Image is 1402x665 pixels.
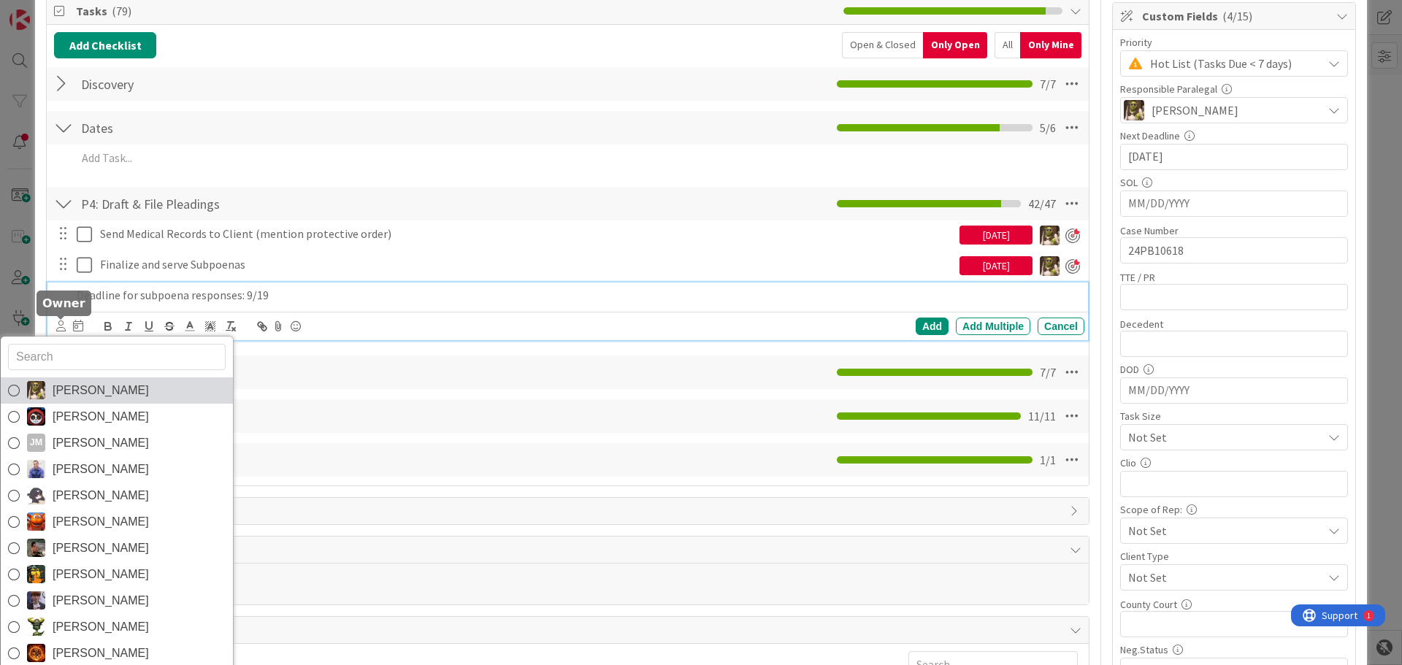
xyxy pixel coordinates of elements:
img: DG [1124,100,1144,120]
div: JM [27,434,45,452]
div: Priority [1120,37,1348,47]
span: 7 / 7 [1040,364,1056,381]
img: KA [27,512,45,531]
span: History [76,621,1062,639]
input: Add Checklist... [76,191,405,217]
img: NC [27,618,45,636]
span: 1 / 1 [1040,451,1056,469]
div: Scope of Rep: [1120,504,1348,515]
span: Not Set [1128,427,1315,447]
input: Add Checklist... [76,71,405,97]
input: Add Checklist... [76,359,405,385]
img: JS [27,407,45,426]
span: [PERSON_NAME] [53,642,149,664]
div: Responsible Paralegal [1120,84,1348,94]
a: KA[PERSON_NAME] [1,509,233,535]
a: DG[PERSON_NAME] [1,377,233,404]
h5: Owner [42,296,85,310]
div: DOD [1120,364,1348,374]
input: MM/DD/YYYY [1128,145,1340,169]
div: Only Open [923,32,987,58]
span: Custom Fields [1142,7,1329,25]
div: [DATE] [959,256,1033,275]
span: ( 79 ) [112,4,131,18]
span: [PERSON_NAME] [53,406,149,428]
span: Hot List (Tasks Due < 7 days) [1150,53,1315,74]
input: Add Checklist... [76,447,405,473]
a: NC[PERSON_NAME] [1,614,233,640]
button: Add Checklist [54,32,156,58]
p: Finalize and serve Subpoenas [100,256,954,273]
span: [PERSON_NAME] [53,590,149,612]
label: Decedent [1120,318,1163,331]
a: ML[PERSON_NAME] [1,588,233,614]
div: Add Multiple [956,318,1030,335]
label: Case Number [1120,224,1179,237]
a: MR[PERSON_NAME] [1,561,233,588]
input: Add Checklist... [76,115,405,141]
input: MM/DD/YYYY [1128,191,1340,216]
span: [PERSON_NAME] [53,432,149,454]
a: KN[PERSON_NAME] [1,483,233,509]
span: [PERSON_NAME] [53,485,149,507]
label: County Court [1120,598,1177,611]
span: [PERSON_NAME] [1152,101,1238,119]
div: Next Deadline [1120,131,1348,141]
div: Cancel [1038,318,1084,335]
input: Search [8,344,226,370]
img: MR [27,565,45,583]
div: Add [916,318,949,335]
div: Client Type [1120,551,1348,561]
a: MW[PERSON_NAME] [1,535,233,561]
div: Clio [1120,458,1348,468]
img: DG [27,381,45,399]
div: Only Mine [1020,32,1081,58]
span: Support [31,2,66,20]
span: [PERSON_NAME] [53,537,149,559]
a: JG[PERSON_NAME] [1,456,233,483]
span: ( 4/15 ) [1222,9,1252,23]
img: MW [27,539,45,557]
span: Links [76,502,1062,520]
span: 11 / 11 [1028,407,1056,425]
span: [PERSON_NAME] [53,564,149,585]
img: DG [1040,226,1060,245]
span: 5 / 6 [1040,119,1056,137]
input: MM/DD/YYYY [1128,378,1340,403]
a: JM[PERSON_NAME] [1,430,233,456]
div: Open & Closed [842,32,923,58]
span: [PERSON_NAME] [53,511,149,533]
img: JG [27,460,45,478]
span: 7 / 7 [1040,75,1056,93]
span: Comments [76,541,1062,558]
div: [DATE] [959,226,1033,245]
img: TR [27,644,45,662]
span: [PERSON_NAME] [53,458,149,480]
span: Tasks [76,2,836,20]
p: Send Medical Records to Client (mention protective order) [100,226,954,242]
div: Neg.Status [1120,645,1348,655]
div: SOL [1120,177,1348,188]
div: All [995,32,1020,58]
a: JS[PERSON_NAME] [1,404,233,430]
img: ML [27,591,45,610]
input: Add Checklist... [76,403,405,429]
span: Not Set [1128,567,1315,588]
div: Task Size [1120,411,1348,421]
span: 42 / 47 [1028,195,1056,212]
span: [PERSON_NAME] [53,380,149,401]
img: KN [27,486,45,504]
label: TTE / PR [1120,271,1155,284]
p: Deadline for subpoena responses: 9/19 [77,287,1079,304]
span: Not Set [1128,520,1315,541]
img: DG [1040,256,1060,276]
div: 1 [76,6,80,18]
span: [PERSON_NAME] [53,616,149,638]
